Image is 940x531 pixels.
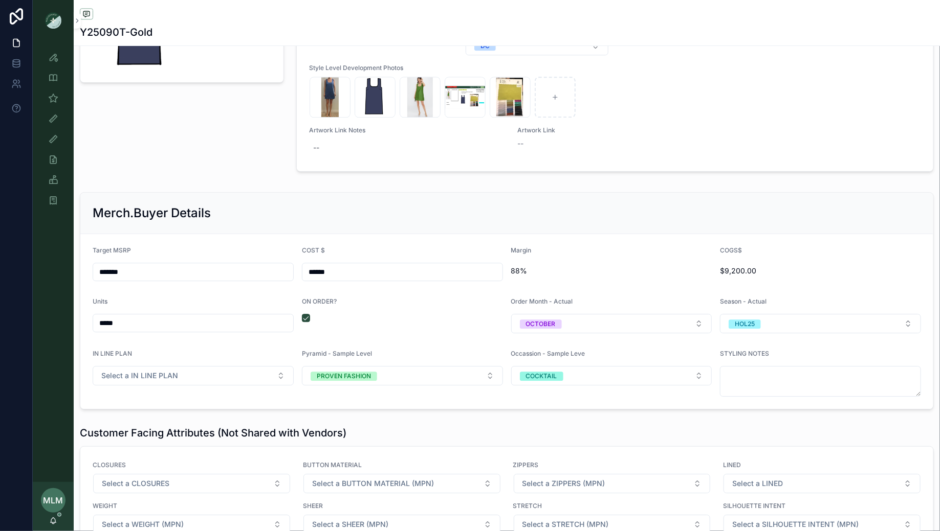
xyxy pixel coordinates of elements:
[732,478,783,489] span: Select a LINED
[724,474,921,493] button: Select Button
[522,519,609,529] span: Select a STRETCH (MPN)
[511,297,573,305] span: Order Month - Actual
[511,266,712,276] span: 88%
[93,350,132,357] span: IN LINE PLAN
[312,478,434,489] span: Select a BUTTON MATERIAL (MPN)
[720,350,769,357] span: STYLING NOTES
[80,426,346,440] h1: Customer Facing Attributes (Not Shared with Vendors)
[302,297,337,305] span: ON ORDER?
[302,366,503,385] button: Select Button
[93,502,291,510] span: WEIGHT
[93,246,131,254] span: Target MSRP
[511,366,712,385] button: Select Button
[313,143,319,153] div: --
[102,519,184,529] span: Select a WEIGHT (MPN)
[511,246,532,254] span: Margin
[101,371,178,381] span: Select a IN LINE PLAN
[517,126,661,134] span: Artwork Link
[723,461,921,469] span: LINED
[526,372,557,381] div: COCKTAIL
[303,461,501,469] span: BUTTON MATERIAL
[735,319,755,329] div: HOL25
[93,205,211,221] h2: Merch.Buyer Details
[93,366,294,385] button: Select Button
[720,266,921,276] span: $9,200.00
[720,297,767,305] span: Season - Actual
[93,461,291,469] span: CLOSURES
[511,350,585,357] span: Occassion - Sample Leve
[102,478,169,489] span: Select a CLOSURES
[33,41,74,223] div: scrollable content
[309,126,505,134] span: Artwork Link Notes
[93,474,290,493] button: Select Button
[302,350,372,357] span: Pyramid - Sample Level
[511,314,712,333] button: Select Button
[514,474,711,493] button: Select Button
[732,519,859,529] span: Select a SILHOUETTE INTENT (MPN)
[312,519,388,529] span: Select a SHEER (MPN)
[43,494,63,506] span: MLM
[526,319,556,329] div: OCTOBER
[720,246,742,254] span: COGS$
[723,502,921,510] span: SILHOUETTE INTENT
[302,246,325,254] span: COST $
[93,297,107,305] span: Units
[303,502,501,510] span: SHEER
[317,372,371,381] div: PROVEN FASHION
[309,64,921,72] span: Style Level Development Photos
[720,314,921,333] button: Select Button
[80,25,152,39] h1: Y25090T-Gold
[513,461,711,469] span: ZIPPERS
[513,502,711,510] span: STRETCH
[45,12,61,29] img: App logo
[522,478,605,489] span: Select a ZIPPERS (MPN)
[517,138,523,149] span: --
[303,474,500,493] button: Select Button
